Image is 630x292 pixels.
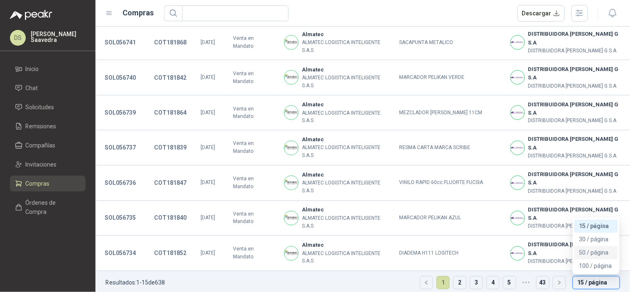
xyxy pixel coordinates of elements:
a: 1 [437,277,449,289]
img: Company Logo [284,36,298,49]
div: 50 / página [579,248,613,258]
span: [DATE] [201,215,215,221]
button: Descargar [517,5,565,22]
span: [DATE] [201,145,215,151]
button: SOL056739 [101,105,140,120]
p: DISTRIBUIDORA [PERSON_NAME] G S.A [528,117,625,125]
b: DISTRIBUIDORA [PERSON_NAME] G S.A [528,171,625,188]
a: Compras [10,176,86,191]
li: 5 páginas siguientes [520,276,533,290]
td: Venta en Mandato [228,25,279,60]
button: COT181864 [150,105,191,120]
a: Inicio [10,61,86,77]
p: DISTRIBUIDORA [PERSON_NAME] G S.A [528,82,625,90]
div: 100 / página [574,260,618,273]
b: DISTRIBUIDORA [PERSON_NAME] G S.A [528,135,625,152]
span: left [424,280,429,285]
img: Company Logo [511,176,525,190]
span: Compañías [26,141,56,150]
li: 43 [536,276,549,290]
b: Almatec [302,241,389,250]
span: [DATE] [201,74,215,80]
button: SOL056735 [101,211,140,226]
span: Remisiones [26,122,56,131]
td: Venta en Mandato [228,236,279,271]
img: Company Logo [284,247,298,260]
span: 15 / página [578,277,615,289]
span: Órdenes de Compra [26,198,78,216]
li: 2 [453,276,466,290]
div: 30 / página [579,235,613,244]
span: Compras [26,179,50,188]
p: DISTRIBUIDORA [PERSON_NAME] G S.A [528,258,625,266]
img: Company Logo [511,71,525,84]
td: RESMA CARTA MARCA SCRIBE [395,130,505,166]
a: 3 [470,277,483,289]
td: Venta en Mandato [228,166,279,201]
img: Company Logo [284,141,298,155]
li: 5 [503,276,516,290]
span: [DATE] [201,110,215,115]
span: [DATE] [201,180,215,186]
button: COT181868 [150,35,191,50]
span: Invitaciones [26,160,57,169]
td: SACAPUNTA METALICO [395,25,505,60]
p: ALMATEC LOGISTICA INTELIGENTE S.A.S [302,250,389,266]
td: Venta en Mandato [228,130,279,166]
img: Company Logo [511,247,525,260]
span: Inicio [26,64,39,74]
td: Venta en Mandato [228,60,279,96]
button: COT181852 [150,246,191,261]
a: 5 [503,277,516,289]
span: Chat [26,83,38,93]
button: COT181842 [150,70,191,85]
b: DISTRIBUIDORA [PERSON_NAME] G S.A [528,101,625,118]
b: Almatec [302,30,389,39]
div: 15 / página [574,220,618,233]
p: [PERSON_NAME] Saavedra [31,31,86,43]
li: Página anterior [420,276,433,290]
img: Company Logo [511,141,525,155]
li: 3 [470,276,483,290]
p: DISTRIBUIDORA [PERSON_NAME] G S.A [528,188,625,196]
a: Solicitudes [10,99,86,115]
div: 100 / página [579,262,613,271]
button: SOL056737 [101,140,140,155]
button: left [420,277,433,289]
div: DS [10,30,26,46]
span: [DATE] [201,39,215,45]
p: ALMATEC LOGISTICA INTELIGENTE S.A.S [302,74,389,90]
img: Company Logo [284,176,298,190]
p: DISTRIBUIDORA [PERSON_NAME] G S.A [528,152,625,160]
b: DISTRIBUIDORA [PERSON_NAME] G S.A [528,241,625,258]
img: Logo peakr [10,10,52,20]
td: MARCADOR PELIKAN AZUL [395,201,505,236]
li: Página siguiente [553,276,566,290]
b: DISTRIBUIDORA [PERSON_NAME] G S.A [528,206,625,223]
div: 15 / página [579,222,613,231]
p: ALMATEC LOGISTICA INTELIGENTE S.A.S [302,109,389,125]
span: [DATE] [201,250,215,256]
img: Company Logo [511,211,525,225]
b: Almatec [302,206,389,214]
td: MEZCLADOR [PERSON_NAME] 11CM [395,96,505,131]
div: 50 / página [574,246,618,260]
b: DISTRIBUIDORA [PERSON_NAME] G S.A [528,65,625,82]
button: SOL056740 [101,70,140,85]
img: Company Logo [511,36,525,49]
p: ALMATEC LOGISTICA INTELIGENTE S.A.S [302,215,389,231]
b: Almatec [302,66,389,74]
td: VINILO RAPID 60cc.FLUORTE FUCSIA [395,166,505,201]
span: right [557,280,562,285]
a: 4 [487,277,499,289]
b: Almatec [302,136,389,144]
button: COT181839 [150,140,191,155]
b: Almatec [302,171,389,179]
p: DISTRIBUIDORA [PERSON_NAME] G S.A [528,47,625,55]
b: DISTRIBUIDORA [PERSON_NAME] G S.A [528,30,625,47]
td: Venta en Mandato [228,201,279,236]
a: Remisiones [10,118,86,134]
button: SOL056734 [101,246,140,261]
td: MARCADOR PELIKAN VERDE [395,60,505,96]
